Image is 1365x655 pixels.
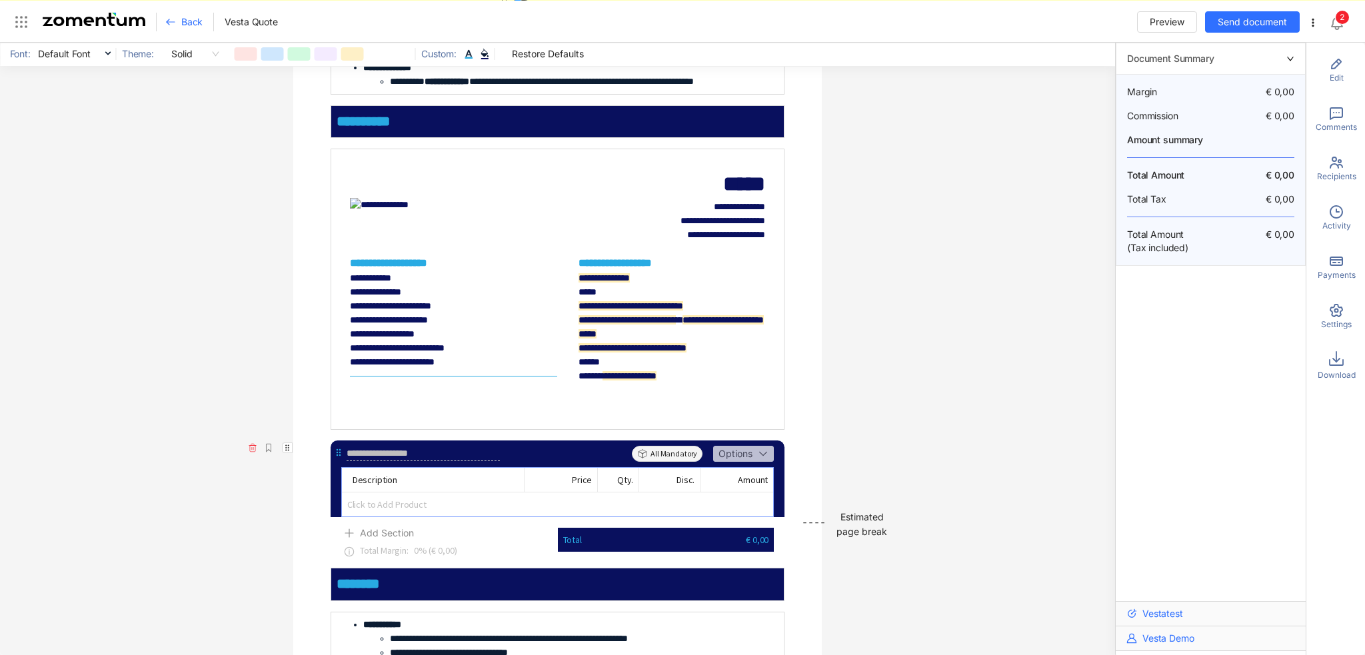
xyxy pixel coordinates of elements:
button: Add Section [344,522,414,538]
button: Preview [1137,11,1197,33]
span: € 0,00 [746,533,768,546]
span: Recipients [1317,171,1356,183]
span: 2 [1340,12,1345,22]
div: Comments [1312,97,1361,141]
span: Activity [1322,220,1351,232]
span: Vestatest [1142,607,1183,620]
span: € 0,00 [1211,85,1295,99]
div: Settings [1312,295,1361,338]
span: Total Margin : [360,544,409,556]
span: € 0,00 [1211,228,1295,255]
span: Restore Defaults [512,47,584,61]
span: Price [572,474,592,486]
span: Qty. [617,474,633,486]
span: Vesta Quote [225,15,277,29]
div: Download [1312,344,1361,388]
span: Total Amount [1127,228,1211,241]
span: All Mandatory [632,446,702,462]
span: Edit [1330,72,1344,84]
span: Total Amount [1127,169,1211,182]
span: Total [563,533,582,546]
div: Description [342,468,525,492]
span: (Tax included) [1127,241,1211,255]
span: Font: [5,47,34,61]
span: Comments [1316,121,1357,133]
span: € 0,00 [1211,109,1295,123]
span: Commission [1127,109,1211,123]
span: Download [1318,369,1356,381]
span: Preview [1150,15,1184,29]
div: Activity [1312,196,1361,240]
img: Zomentum Logo [43,13,145,26]
div: Notifications [1329,7,1356,37]
span: 0 % ( € 0,00 ) [414,544,457,556]
div: ---- [802,515,826,544]
span: Margin [1127,85,1211,99]
span: Payments [1318,269,1356,281]
span: € 0,00 [1211,193,1295,206]
span: Options [718,446,752,461]
span: Send document [1218,15,1287,29]
div: Estimated [840,510,884,524]
span: Vesta Demo [1142,632,1194,645]
span: Disc. [677,474,694,486]
span: Amount summary [1127,133,1294,147]
div: rightDocument Summary [1116,43,1305,75]
span: € 0,00 [1211,169,1295,182]
div: Recipients [1312,147,1361,191]
span: Add Section [360,526,414,540]
button: Options [713,446,774,462]
sup: 2 [1336,11,1349,24]
span: Document Summary [1127,53,1214,64]
span: Total Tax [1127,193,1211,206]
button: Restore Defaults [500,43,596,65]
span: Theme: [117,47,157,61]
div: page break [836,524,887,539]
span: Amount [738,474,768,486]
span: right [1286,55,1294,63]
span: Custom: [417,47,460,61]
span: Solid [171,44,219,64]
div: Payments [1312,245,1361,289]
span: Back [181,15,203,29]
span: Settings [1321,319,1352,330]
div: Edit [1312,48,1361,92]
span: Default Font [37,44,111,64]
button: Send document [1205,11,1300,33]
span: Click to Add Product [342,492,774,516]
